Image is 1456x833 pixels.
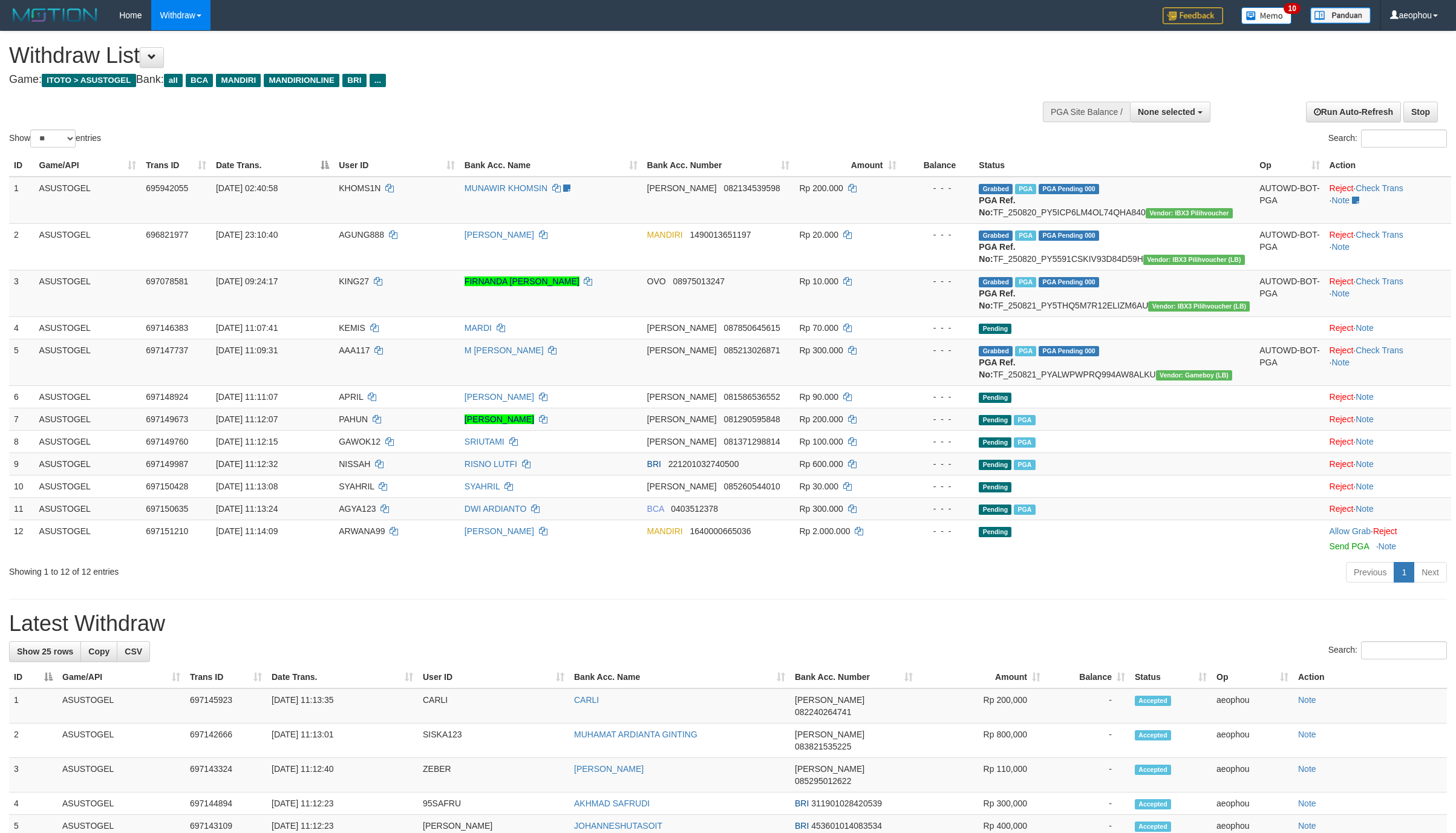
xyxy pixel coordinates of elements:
span: OVO [647,276,666,286]
td: · [1325,385,1451,408]
span: Rp 30.000 [799,482,838,491]
td: · · [1325,339,1451,385]
a: JOHANNESHUTASOIT [574,821,662,831]
a: Reject [1330,276,1354,286]
h4: Game: Bank: [9,74,959,86]
td: 697142666 [185,724,267,758]
img: panduan.png [1310,7,1371,24]
a: CSV [117,641,150,662]
td: [DATE] 11:13:35 [267,688,418,724]
a: Note [1356,459,1374,469]
td: ASUSTOGEL [34,385,142,408]
div: - - - [906,525,970,537]
td: 10 [9,475,34,497]
th: Bank Acc. Name: activate to sort column ascending [569,666,790,688]
th: Bank Acc. Number: activate to sort column ascending [790,666,918,688]
span: Rp 70.000 [799,323,838,333]
span: Grabbed [979,230,1013,241]
span: [PERSON_NAME] [647,392,717,402]
td: · [1325,430,1451,452]
a: [PERSON_NAME] [574,764,644,774]
th: Game/API: activate to sort column ascending [57,666,185,688]
td: · [1325,475,1451,497]
th: Game/API: activate to sort column ascending [34,154,142,177]
a: Note [1356,414,1374,424]
span: Pending [979,324,1011,334]
th: Status: activate to sort column ascending [1130,666,1212,688]
div: - - - [906,344,970,356]
span: KHOMS1N [339,183,380,193]
a: [PERSON_NAME] [465,392,534,402]
span: Marked by aeophou [1015,277,1036,287]
a: Note [1332,242,1350,252]
img: Feedback.jpg [1163,7,1223,24]
span: [DATE] 11:13:08 [216,482,278,491]
a: Reject [1330,230,1354,240]
span: Rp 90.000 [799,392,838,402]
td: TF_250821_PY5THQ5M7R12ELIZM6AU [974,270,1255,316]
td: TF_250820_PY5591CSKIV93D84D59H [974,223,1255,270]
span: [PERSON_NAME] [795,730,864,739]
span: PGA Pending [1039,346,1099,356]
a: Note [1298,764,1316,774]
h1: Withdraw List [9,44,959,68]
a: Check Trans [1356,183,1403,193]
td: [DATE] 11:13:01 [267,724,418,758]
span: Accepted [1135,730,1171,740]
td: ASUSTOGEL [34,430,142,452]
a: Reject [1330,183,1354,193]
div: - - - [906,275,970,287]
span: PGA Pending [1039,230,1099,241]
th: Balance: activate to sort column ascending [1045,666,1130,688]
td: aeophou [1212,688,1293,724]
span: Copy 081371298814 to clipboard [723,437,780,446]
span: BRI [342,74,366,87]
span: Copy [88,647,109,656]
a: Note [1332,195,1350,205]
span: Pending [979,527,1011,537]
td: ASUSTOGEL [57,724,185,758]
span: [DATE] 11:07:41 [216,323,278,333]
span: [DATE] 09:24:17 [216,276,278,286]
a: Show 25 rows [9,641,81,662]
a: M [PERSON_NAME] [465,345,544,355]
td: 1 [9,688,57,724]
td: · [1325,408,1451,430]
a: Note [1356,504,1374,514]
span: Rp 300.000 [799,504,843,514]
td: AUTOWD-BOT-PGA [1255,223,1324,270]
a: [PERSON_NAME] [465,230,534,240]
td: SISKA123 [418,724,569,758]
span: PAHUN [339,414,368,424]
td: - [1045,688,1130,724]
span: Rp 200.000 [799,183,843,193]
span: Copy 087850645615 to clipboard [723,323,780,333]
td: CARLI [418,688,569,724]
a: CARLI [574,695,599,705]
span: 697151210 [146,526,188,536]
span: Copy 082240264741 to clipboard [795,707,851,717]
td: 2 [9,724,57,758]
span: Pending [979,460,1011,470]
span: None selected [1138,107,1195,117]
td: ASUSTOGEL [34,316,142,339]
a: 1 [1394,562,1414,583]
th: Amount: activate to sort column ascending [918,666,1045,688]
span: [PERSON_NAME] [795,695,864,705]
th: User ID: activate to sort column ascending [418,666,569,688]
td: Rp 200,000 [918,688,1045,724]
span: Vendor URL: https://dashboard.q2checkout.com/secure [1143,255,1245,265]
th: Action [1293,666,1447,688]
td: · · [1325,270,1451,316]
td: ASUSTOGEL [34,177,142,224]
a: FIRNANDA [PERSON_NAME] [465,276,579,286]
b: PGA Ref. No: [979,358,1015,379]
a: Reject [1330,345,1354,355]
td: [DATE] 11:12:40 [267,758,418,792]
span: BCA [186,74,213,87]
td: ASUSTOGEL [34,497,142,520]
b: PGA Ref. No: [979,242,1015,264]
a: Allow Grab [1330,526,1371,536]
span: 10 [1284,3,1300,14]
span: Pending [979,505,1011,515]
